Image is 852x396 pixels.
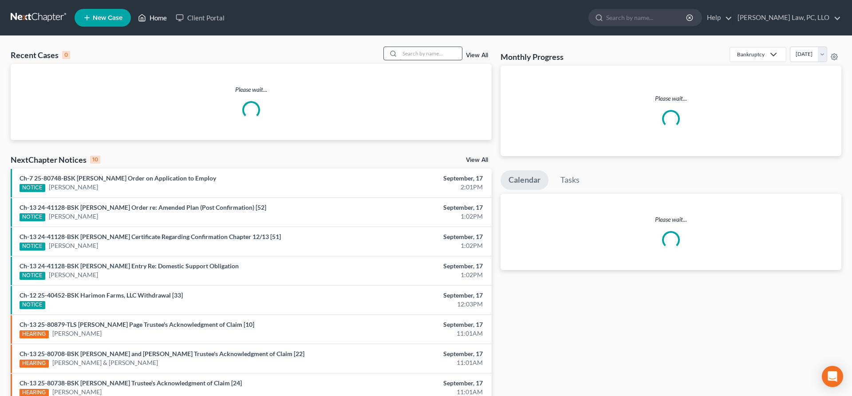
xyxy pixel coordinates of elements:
div: September, 17 [334,262,483,271]
p: Please wait... [11,85,492,94]
div: September, 17 [334,203,483,212]
a: [PERSON_NAME] Law, PC, LLO [733,10,841,26]
a: Ch-13 24-41128-BSK [PERSON_NAME] Entry Re: Domestic Support Obligation [20,262,239,270]
div: September, 17 [334,232,483,241]
div: NOTICE [20,272,45,280]
div: NOTICE [20,184,45,192]
div: September, 17 [334,349,483,358]
a: [PERSON_NAME] [49,183,98,192]
div: NOTICE [20,213,45,221]
a: Ch-7 25-80748-BSK [PERSON_NAME] Order on Application to Employ [20,174,216,182]
div: September, 17 [334,174,483,183]
div: 12:03PM [334,300,483,309]
a: Ch-13 25-80738-BSK [PERSON_NAME] Trustee's Acknowledgment of Claim [24] [20,379,242,387]
div: NOTICE [20,243,45,251]
div: Bankruptcy [737,51,765,58]
a: [PERSON_NAME] [49,271,98,279]
div: NextChapter Notices [11,154,100,165]
a: Ch-13 25-80879-TLS [PERSON_NAME] Page Trustee's Acknowledgment of Claim [10] [20,321,254,328]
input: Search by name... [400,47,462,60]
a: View All [466,52,488,59]
p: Please wait... [508,94,834,103]
a: Calendar [501,170,548,190]
div: September, 17 [334,379,483,388]
input: Search by name... [606,9,687,26]
div: September, 17 [334,320,483,329]
div: HEARING [20,360,49,368]
div: HEARING [20,330,49,338]
a: View All [466,157,488,163]
div: 11:01AM [334,358,483,367]
div: Open Intercom Messenger [822,366,843,387]
div: 2:01PM [334,183,483,192]
div: 1:02PM [334,212,483,221]
a: Client Portal [171,10,229,26]
a: Ch-13 24-41128-BSK [PERSON_NAME] Certificate Regarding Confirmation Chapter 12/13 [51] [20,233,281,240]
div: 10 [90,156,100,164]
div: September, 17 [334,291,483,300]
a: Ch-13 24-41128-BSK [PERSON_NAME] Order re: Amended Plan (Post Confirmation) [52] [20,204,266,211]
h3: Monthly Progress [501,51,564,62]
a: Ch-13 25-80708-BSK [PERSON_NAME] and [PERSON_NAME] Trustee's Acknowledgment of Claim [22] [20,350,304,357]
div: 11:01AM [334,329,483,338]
p: Please wait... [501,215,841,224]
a: [PERSON_NAME] & [PERSON_NAME] [52,358,158,367]
a: Home [134,10,171,26]
div: 1:02PM [334,271,483,279]
a: [PERSON_NAME] [49,212,98,221]
a: Tasks [552,170,588,190]
div: NOTICE [20,301,45,309]
div: 0 [62,51,70,59]
a: [PERSON_NAME] [49,241,98,250]
span: New Case [93,15,122,21]
a: Help [702,10,732,26]
div: Recent Cases [11,50,70,60]
a: Ch-12 25-40452-BSK Harimon Farms, LLC Withdrawal [33] [20,291,183,299]
div: 1:02PM [334,241,483,250]
a: [PERSON_NAME] [52,329,102,338]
